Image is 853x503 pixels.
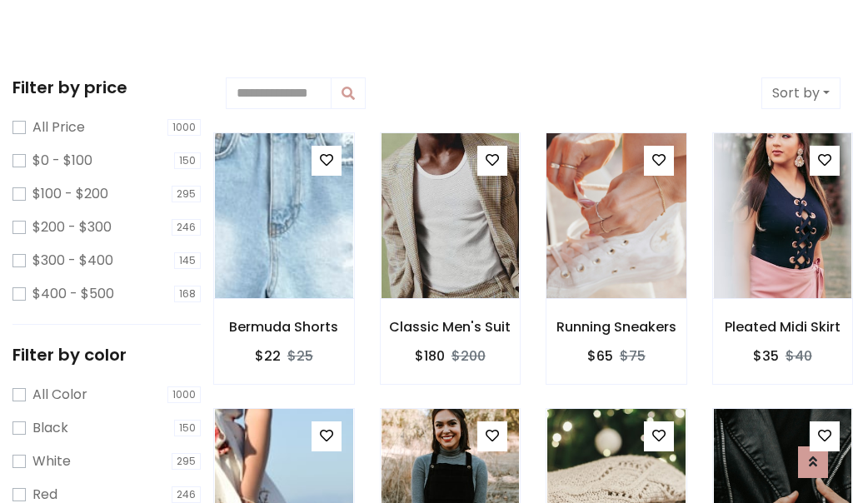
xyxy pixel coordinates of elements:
[172,453,201,470] span: 295
[172,219,201,236] span: 246
[12,77,201,97] h5: Filter by price
[32,385,87,405] label: All Color
[174,252,201,269] span: 145
[174,152,201,169] span: 150
[32,284,114,304] label: $400 - $500
[12,345,201,365] h5: Filter by color
[287,346,313,366] del: $25
[761,77,841,109] button: Sort by
[167,386,201,403] span: 1000
[32,151,92,171] label: $0 - $100
[620,346,646,366] del: $75
[174,420,201,436] span: 150
[32,251,113,271] label: $300 - $400
[167,119,201,136] span: 1000
[255,348,281,364] h6: $22
[214,319,354,335] h6: Bermuda Shorts
[587,348,613,364] h6: $65
[32,184,108,204] label: $100 - $200
[32,418,68,438] label: Black
[32,217,112,237] label: $200 - $300
[451,346,486,366] del: $200
[753,348,779,364] h6: $35
[172,186,201,202] span: 295
[381,319,521,335] h6: Classic Men's Suit
[713,319,853,335] h6: Pleated Midi Skirt
[32,117,85,137] label: All Price
[174,286,201,302] span: 168
[172,486,201,503] span: 246
[546,319,686,335] h6: Running Sneakers
[32,451,71,471] label: White
[786,346,812,366] del: $40
[415,348,445,364] h6: $180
